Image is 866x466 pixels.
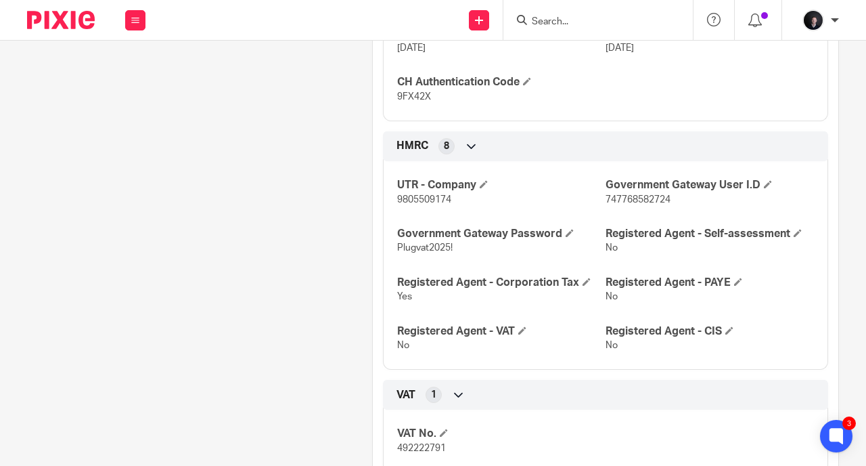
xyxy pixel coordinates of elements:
[431,388,436,402] span: 1
[444,140,449,153] span: 8
[606,195,670,205] span: 747768582724
[530,16,652,28] input: Search
[396,388,415,402] span: VAT
[397,227,606,241] h4: Government Gateway Password
[397,444,446,453] span: 492222791
[606,324,814,339] h4: Registered Agent - CIS
[606,43,634,53] span: [DATE]
[397,195,451,205] span: 9805509174
[397,75,606,89] h4: CH Authentication Code
[397,92,431,102] span: 9FX42X
[606,276,814,290] h4: Registered Agent - PAYE
[606,341,618,350] span: No
[842,417,856,430] div: 3
[397,341,409,350] span: No
[606,243,618,253] span: No
[606,227,814,241] h4: Registered Agent - Self-assessment
[397,427,606,441] h4: VAT No.
[397,292,412,301] span: Yes
[397,276,606,290] h4: Registered Agent - Corporation Tax
[397,324,606,339] h4: Registered Agent - VAT
[606,292,618,301] span: No
[397,43,426,53] span: [DATE]
[397,178,606,192] h4: UTR - Company
[606,178,814,192] h4: Government Gateway User I.D
[397,243,453,253] span: Plugvat2025!
[802,9,824,31] img: 455A2509.jpg
[396,139,428,153] span: HMRC
[27,11,95,29] img: Pixie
